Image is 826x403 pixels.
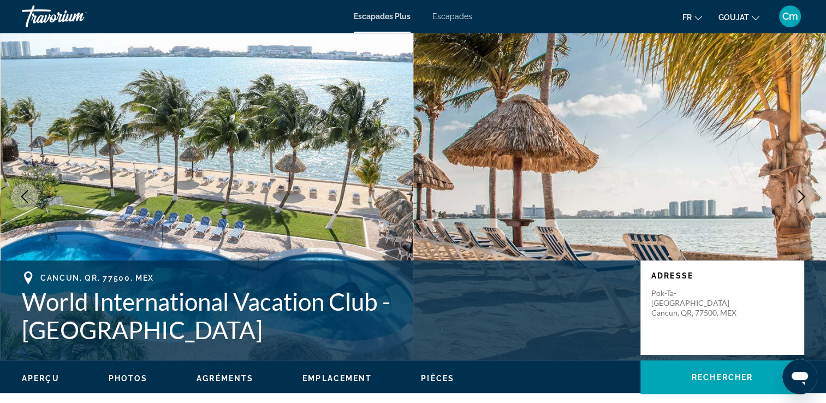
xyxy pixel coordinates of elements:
h1: World International Vacation Club - [GEOGRAPHIC_DATA] [22,287,629,344]
span: GOUJAT [718,13,749,22]
span: Pièces [421,374,454,383]
span: Fr [682,13,692,22]
span: Rechercher [692,373,753,382]
iframe: Bouton de lancement de la fenêtre de messagerie [782,359,817,394]
button: Image suivante [788,183,815,210]
button: Photos [109,374,148,383]
span: Cancun, QR, 77500, MEX [40,274,154,282]
button: Image précédente [11,183,38,210]
a: Escapades Plus [354,12,411,21]
a: Escapades [432,12,472,21]
button: Menu utilisateur [776,5,804,28]
button: Pièces [421,374,454,383]
button: Emplacement [302,374,372,383]
button: Agréments [197,374,253,383]
button: Aperçu [22,374,60,383]
p: Pok-ta-[GEOGRAPHIC_DATA] Cancun, QR, 77500, MEX [651,288,739,318]
button: Rechercher [640,360,804,394]
button: Changer la langue [682,9,702,25]
span: Agréments [197,374,253,383]
span: Cm [782,11,798,22]
span: Photos [109,374,148,383]
p: Adresse [651,271,793,280]
a: Travorium [22,2,131,31]
span: Aperçu [22,374,60,383]
span: Emplacement [302,374,372,383]
button: Changer de devise [718,9,759,25]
